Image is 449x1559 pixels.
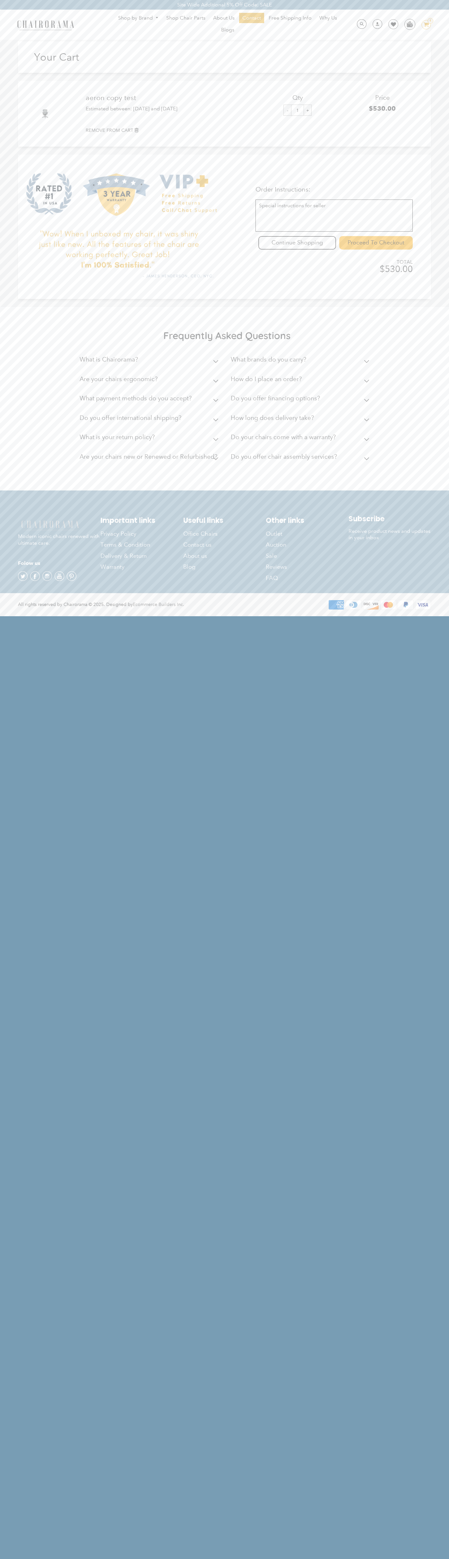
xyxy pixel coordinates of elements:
[231,371,372,390] summary: How do I place an order?
[100,530,136,538] span: Privacy Policy
[183,552,207,560] span: About us
[18,519,82,531] img: chairorama
[265,13,315,23] a: Free Shipping Info
[304,105,312,116] input: +
[210,13,238,23] a: About Us
[183,550,266,561] a: About us
[115,13,162,23] a: Shop by Brand
[80,390,221,410] summary: What payment methods do you accept?
[80,356,138,363] h2: What is Chairorama?
[349,515,431,523] h2: Subscribe
[183,541,212,549] span: Contact us
[239,13,264,23] a: Contact
[242,15,261,21] span: Contact
[266,530,282,538] span: Outlet
[231,453,337,460] h2: Do you offer chair assembly services?
[18,601,184,608] div: All rights reserved by Chairorama © 2025. Designed by
[221,27,234,33] span: Blogs
[86,127,425,134] a: REMOVE FROM CART
[266,516,348,525] h2: Other links
[255,185,413,193] p: Order Instructions:
[80,375,158,383] h2: Are your chairs ergonomic?
[80,448,221,468] summary: Are your chairs new or Renewed or Refurbished?
[405,19,415,29] img: WhatsApp_Image_2024-07-12_at_16.23.01.webp
[80,453,217,460] h2: Are your chairs new or Renewed or Refurbished?
[231,429,372,448] summary: Do your chairs come with a warranty?
[86,127,133,133] small: REMOVE FROM CART
[231,356,306,363] h2: What brands do you carry?
[213,15,235,21] span: About Us
[34,51,129,63] h1: Your Cart
[80,329,374,342] h2: Frequently Asked Questions
[80,429,221,448] summary: What is your return policy?
[105,13,350,37] nav: DesktopNavigation
[100,550,183,561] a: Delivery & Return
[100,528,183,539] a: Privacy Policy
[266,539,348,550] a: Auction
[269,15,312,21] span: Free Shipping Info
[316,13,340,23] a: Why Us
[417,20,431,30] a: 1
[380,264,413,274] span: $530.00
[100,541,150,549] span: Terms & Condition
[266,573,348,584] a: FAQ
[266,550,348,561] a: Sale
[183,528,266,539] a: Office Chairs
[319,15,337,21] span: Why Us
[266,563,287,571] span: Reviews
[266,575,278,582] span: FAQ
[339,236,413,250] input: Proceed To Checkout
[100,563,125,571] span: Warranty
[183,539,266,550] a: Contact us
[18,519,100,547] p: Modern iconic chairs renewed with ultimate care.
[218,25,237,35] a: Blogs
[231,414,314,422] h2: How long does delivery take?
[80,351,221,371] summary: What is Chairorama?
[133,601,184,607] a: Ecommerce Builders Inc.
[183,563,195,571] span: Blog
[100,552,147,560] span: Delivery & Return
[18,559,100,567] h4: Folow us
[255,94,340,101] h3: Qty
[100,561,183,572] a: Warranty
[266,528,348,539] a: Outlet
[231,390,372,410] summary: Do you offer financing options?
[283,105,291,116] input: -
[376,259,413,265] span: TOTAL
[183,561,266,572] a: Blog
[166,15,205,21] span: Shop Chair Parts
[183,516,266,525] h2: Useful links
[231,351,372,371] summary: What brands do you carry?
[266,552,277,560] span: Sale
[231,395,320,402] h2: Do you offer financing options?
[258,236,336,250] div: Continue Shopping
[231,448,372,468] summary: Do you offer chair assembly services?
[231,410,372,429] summary: How long does delivery take?
[266,541,286,549] span: Auction
[40,109,50,119] img: aeron copy test - Default Title #MWS Options 1804841504
[163,13,209,23] a: Shop Chair Parts
[13,19,78,30] img: chairorama
[369,105,396,112] span: $530.00
[80,410,221,429] summary: Do you offer international shipping?
[183,530,218,538] span: Office Chairs
[100,516,183,525] h2: Important links
[80,433,155,441] h2: What is your return policy?
[80,395,192,402] h2: What payment methods do you accept?
[349,528,431,541] p: Receive product news and updates in your inbox
[80,371,221,390] summary: Are your chairs ergonomic?
[86,106,177,112] span: Estimated between: [DATE] and [DATE]
[80,414,181,422] h2: Do you offer international shipping?
[86,94,255,102] a: aeron copy test
[427,18,433,24] div: 1
[100,539,183,550] a: Terms & Condition
[231,375,302,383] h2: How do I place an order?
[231,433,336,441] h2: Do your chairs come with a warranty?
[266,561,348,572] a: Reviews
[340,94,425,101] h3: Price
